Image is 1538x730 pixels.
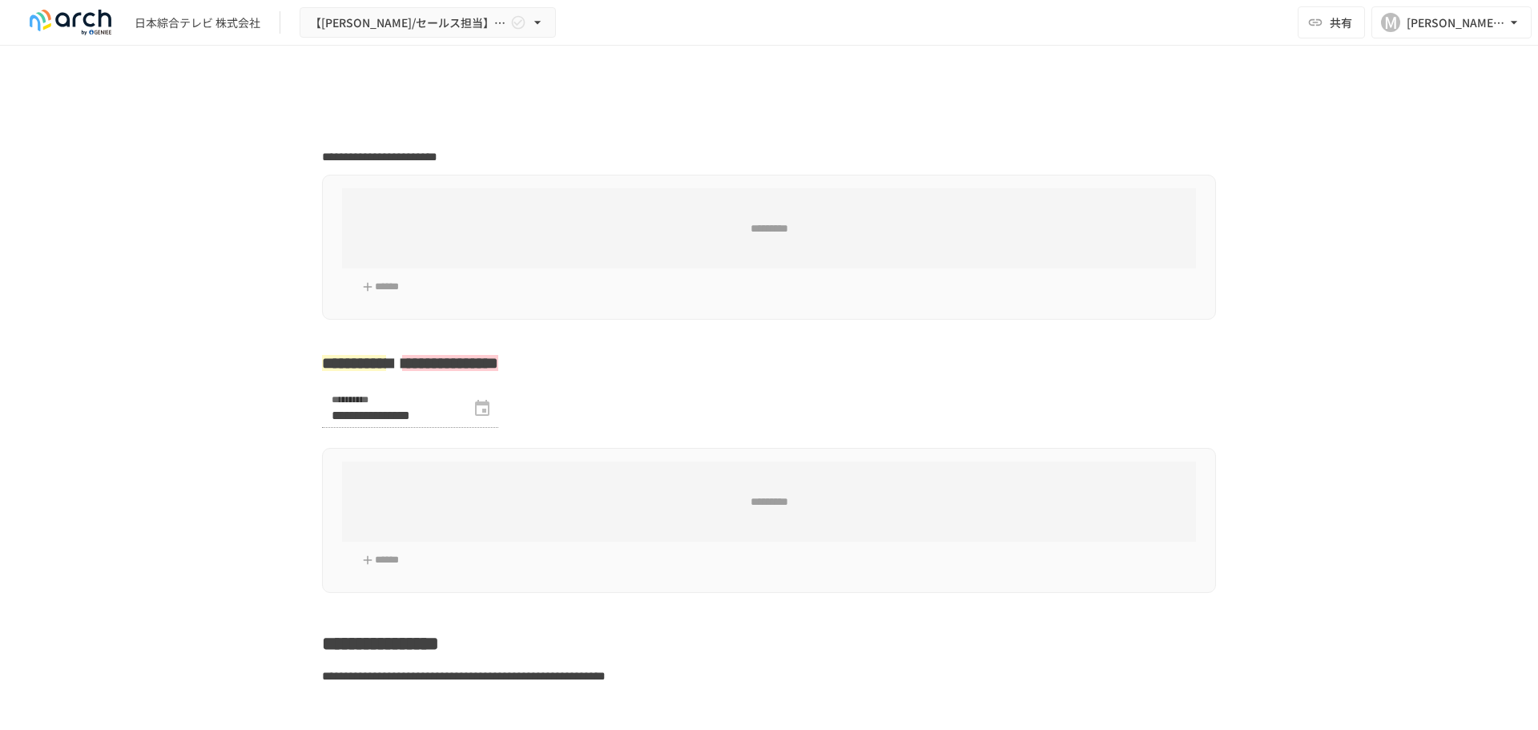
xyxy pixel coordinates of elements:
[310,13,507,33] span: 【[PERSON_NAME]/セールス担当】日本綜合テレビ 株式会社様_初期設定サポート
[1330,14,1352,31] span: 共有
[1407,13,1506,33] div: [PERSON_NAME][EMAIL_ADDRESS][DOMAIN_NAME]
[135,14,260,31] div: 日本綜合テレビ 株式会社
[1381,13,1400,32] div: M
[300,7,556,38] button: 【[PERSON_NAME]/セールス担当】日本綜合テレビ 株式会社様_初期設定サポート
[1371,6,1532,38] button: M[PERSON_NAME][EMAIL_ADDRESS][DOMAIN_NAME]
[19,10,122,35] img: logo-default@2x-9cf2c760.svg
[1298,6,1365,38] button: 共有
